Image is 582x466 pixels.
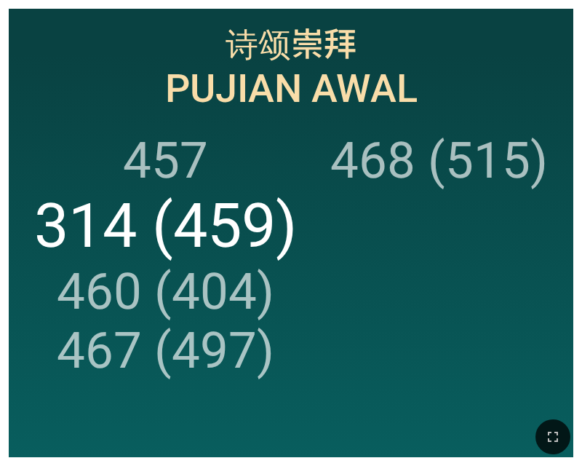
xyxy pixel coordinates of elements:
[57,262,274,321] li: 460 (404)
[123,131,208,190] li: 457
[34,190,297,262] li: 314 (459)
[226,18,356,67] span: 诗颂崇拜
[330,131,548,190] li: 468 (515)
[165,66,418,111] span: Pujian Awal
[57,321,274,380] li: 467 (497)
